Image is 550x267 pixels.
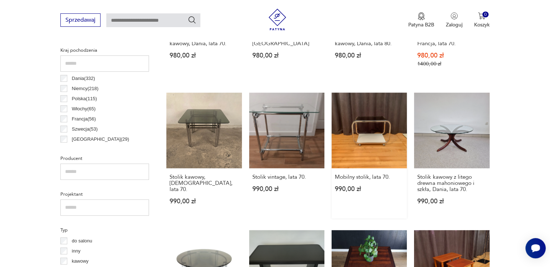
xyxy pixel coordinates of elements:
p: Włochy ( 65 ) [72,105,96,113]
button: Patyna B2B [408,12,434,28]
a: Mobilny stolik, lata 70.Mobilny stolik, lata 70.990,00 zł [332,93,407,218]
h3: Stolik kawowy, [DEMOGRAPHIC_DATA], lata 70. [170,174,238,192]
h3: Mobilny stolik, lata 70. [335,174,404,180]
p: kawowy [72,257,89,265]
a: Stolik vintage, lata 70.Stolik vintage, lata 70.990,00 zł [249,93,324,218]
a: Sprzedawaj [60,18,101,23]
a: Stolik kawowy, Niemcy, lata 70.Stolik kawowy, [DEMOGRAPHIC_DATA], lata 70.990,00 zł [166,93,242,218]
p: Czechosłowacja ( 22 ) [72,145,114,153]
img: Ikona medalu [418,12,425,20]
p: Producent [60,154,149,162]
h3: Stolik kawowy, lata 70., [GEOGRAPHIC_DATA] [252,34,321,47]
h3: Minimalistyczny stolik kawowy, Dania, lata 80. [335,34,404,47]
p: 980,00 zł [170,52,238,59]
p: 990,00 zł [170,198,238,204]
p: [GEOGRAPHIC_DATA] ( 29 ) [72,135,129,143]
a: Stolik kawowy z litego drewna mahoniowego i szkła, Dania, lata 70.Stolik kawowy z litego drewna m... [414,93,489,218]
h3: Stolik vintage, lata 70. [252,174,321,180]
div: 0 [482,12,489,18]
p: inny [72,247,81,255]
iframe: Smartsupp widget button [525,238,546,258]
p: Zaloguj [446,21,462,28]
p: Koszyk [474,21,490,28]
p: Patyna B2B [408,21,434,28]
p: Niemcy ( 218 ) [72,85,99,93]
button: Sprzedawaj [60,13,101,27]
h3: Ekskluzywny wózek barowy, Francja, lata 70. [417,34,486,47]
p: 980,00 zł [335,52,404,59]
p: Typ [60,226,149,234]
h3: Modernistyczny stolik kawowy, Dania, lata 70. [170,34,238,47]
p: 1400,00 zł [417,61,486,67]
p: Projektant [60,190,149,198]
p: Kraj pochodzenia [60,46,149,54]
p: 990,00 zł [417,198,486,204]
p: Francja ( 56 ) [72,115,96,123]
p: Polska ( 115 ) [72,95,97,103]
p: 980,00 zł [252,52,321,59]
h3: Stolik kawowy z litego drewna mahoniowego i szkła, Dania, lata 70. [417,174,486,192]
img: Ikona koszyka [478,12,485,20]
a: Ikona medaluPatyna B2B [408,12,434,28]
p: 980,00 zł [417,52,486,59]
p: 990,00 zł [252,186,321,192]
button: Zaloguj [446,12,462,28]
img: Ikonka użytkownika [451,12,458,20]
p: do salonu [72,237,92,245]
p: 990,00 zł [335,186,404,192]
button: 0Koszyk [474,12,490,28]
button: Szukaj [188,16,196,24]
img: Patyna - sklep z meblami i dekoracjami vintage [267,9,288,30]
p: Dania ( 332 ) [72,75,95,82]
p: Szwecja ( 53 ) [72,125,98,133]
